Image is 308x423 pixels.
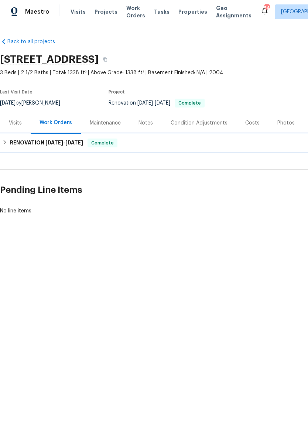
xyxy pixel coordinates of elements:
span: [DATE] [65,140,83,145]
div: Photos [277,119,295,127]
span: Properties [178,8,207,16]
span: Renovation [109,100,205,106]
span: [DATE] [137,100,153,106]
div: Maintenance [90,119,121,127]
div: 54 [264,4,269,12]
span: Complete [175,101,204,105]
button: Copy Address [99,53,112,66]
div: Notes [138,119,153,127]
span: - [45,140,83,145]
div: Condition Adjustments [171,119,227,127]
span: Maestro [25,8,49,16]
span: - [137,100,170,106]
span: Work Orders [126,4,145,19]
span: Projects [95,8,117,16]
span: Visits [71,8,86,16]
div: Work Orders [40,119,72,126]
span: [DATE] [155,100,170,106]
h6: RENOVATION [10,139,83,147]
div: Costs [245,119,260,127]
span: [DATE] [45,140,63,145]
span: Geo Assignments [216,4,251,19]
span: Tasks [154,9,170,14]
div: Visits [9,119,22,127]
span: Project [109,90,125,94]
span: Complete [88,139,117,147]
